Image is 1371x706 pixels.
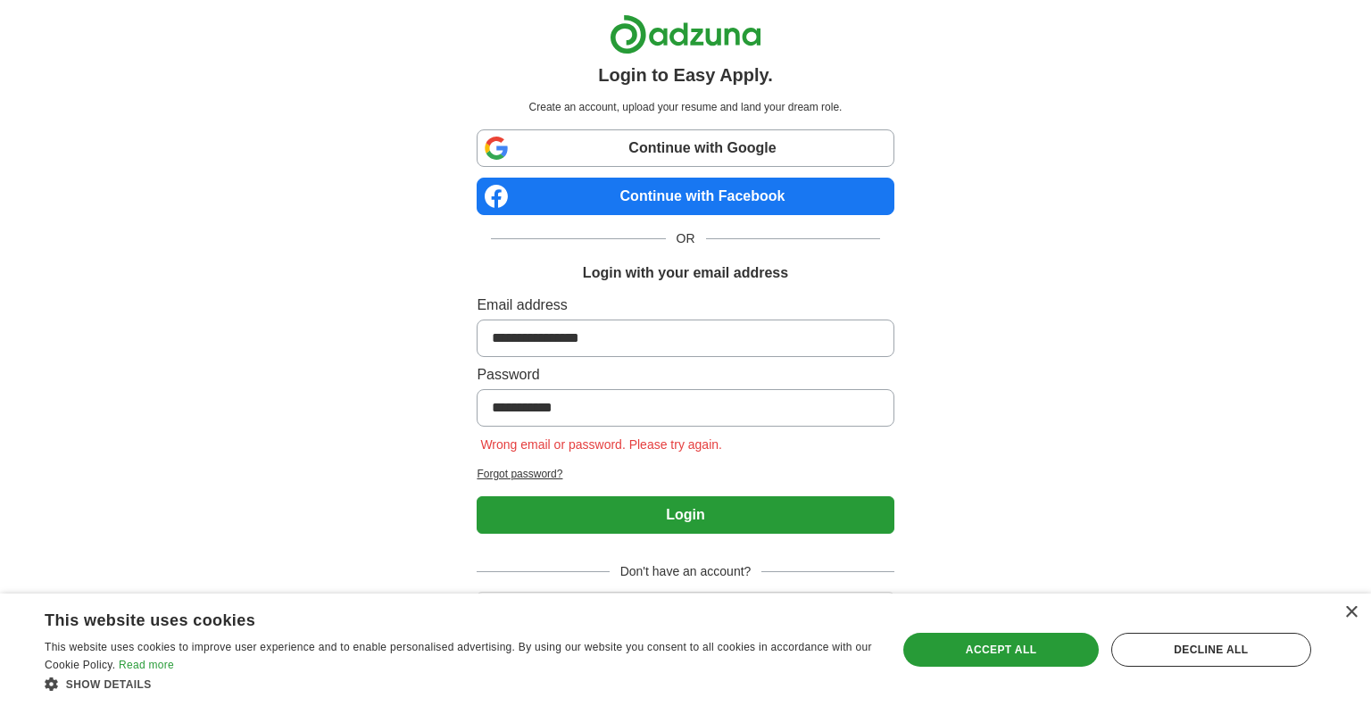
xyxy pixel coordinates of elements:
[903,633,1098,667] div: Accept all
[610,562,762,581] span: Don't have an account?
[666,229,706,248] span: OR
[610,14,761,54] img: Adzuna logo
[477,592,893,629] button: Create account
[477,178,893,215] a: Continue with Facebook
[66,678,152,691] span: Show details
[45,675,872,693] div: Show details
[477,364,893,386] label: Password
[1344,606,1358,619] div: Close
[477,437,726,452] span: Wrong email or password. Please try again.
[480,99,890,115] p: Create an account, upload your resume and land your dream role.
[477,466,893,482] a: Forgot password?
[1111,633,1311,667] div: Decline all
[598,62,773,88] h1: Login to Easy Apply.
[477,295,893,316] label: Email address
[583,262,788,284] h1: Login with your email address
[119,659,174,671] a: Read more, opens a new window
[45,604,827,631] div: This website uses cookies
[45,641,872,671] span: This website uses cookies to improve user experience and to enable personalised advertising. By u...
[477,496,893,534] button: Login
[477,129,893,167] a: Continue with Google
